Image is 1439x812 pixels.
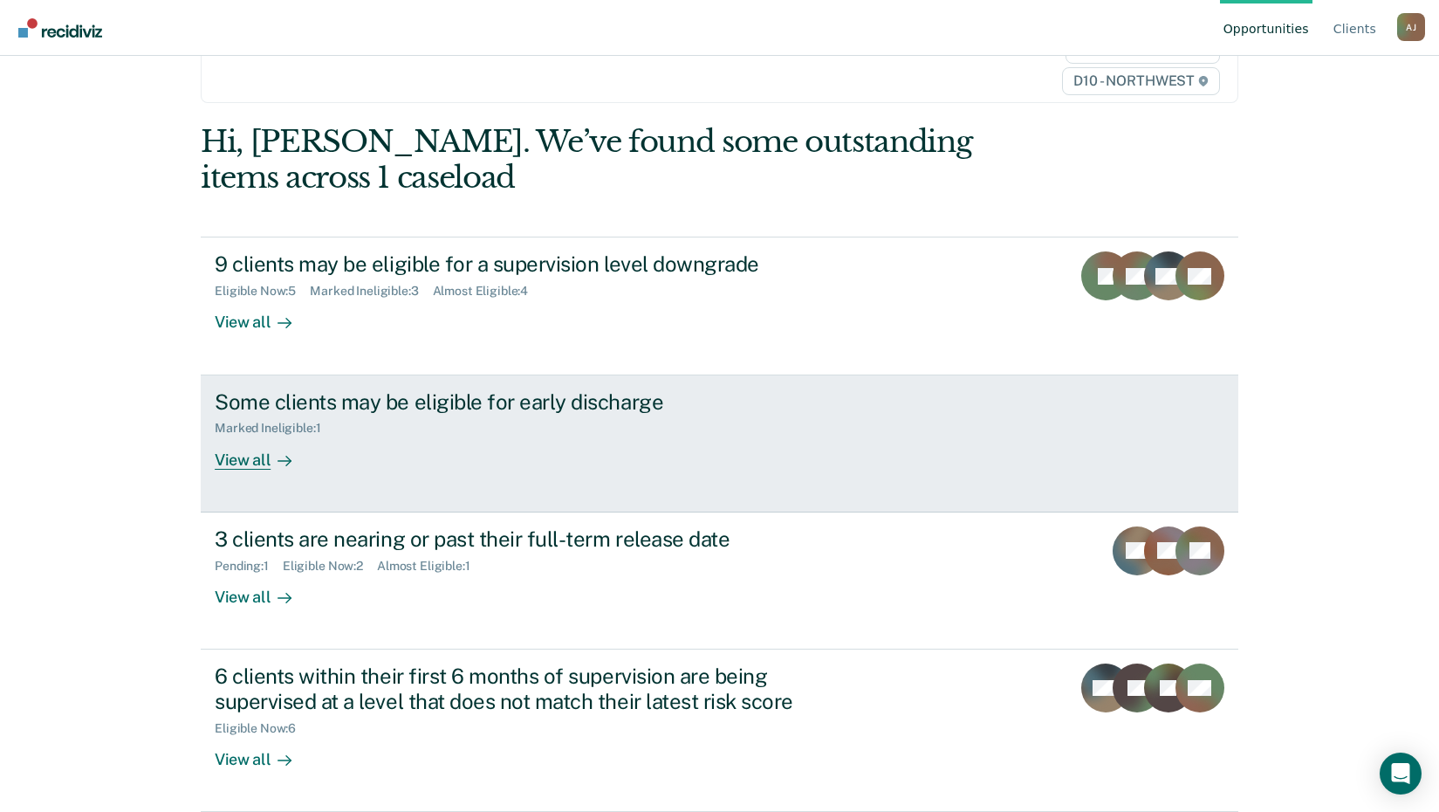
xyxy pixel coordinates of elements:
a: 3 clients are nearing or past their full-term release datePending:1Eligible Now:2Almost Eligible:... [201,513,1238,650]
div: Almost Eligible : 1 [377,559,484,574]
div: View all [215,299,312,333]
div: Eligible Now : 2 [283,559,377,574]
div: View all [215,436,312,470]
div: Marked Ineligible : 1 [215,421,334,436]
div: Pending : 1 [215,559,283,574]
span: D10 - NORTHWEST [1062,67,1219,95]
div: 3 clients are nearing or past their full-term release date [215,526,827,552]
div: Marked Ineligible : 3 [310,284,432,299]
div: Eligible Now : 6 [215,721,310,736]
div: Hi, [PERSON_NAME]. We’ve found some outstanding items across 1 caseload [201,124,1031,196]
div: View all [215,573,312,607]
div: A J [1397,13,1425,41]
div: Almost Eligible : 4 [433,284,543,299]
a: Some clients may be eligible for early dischargeMarked Ineligible:1View all [201,375,1238,513]
button: Profile dropdown button [1397,13,1425,41]
div: 9 clients may be eligible for a supervision level downgrade [215,251,827,277]
div: View all [215,735,312,769]
img: Recidiviz [18,18,102,38]
div: Eligible Now : 5 [215,284,310,299]
div: Some clients may be eligible for early discharge [215,389,827,415]
div: 6 clients within their first 6 months of supervision are being supervised at a level that does no... [215,664,827,714]
a: 6 clients within their first 6 months of supervision are being supervised at a level that does no... [201,650,1238,812]
div: Open Intercom Messenger [1380,753,1422,795]
a: 9 clients may be eligible for a supervision level downgradeEligible Now:5Marked Ineligible:3Almos... [201,237,1238,375]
